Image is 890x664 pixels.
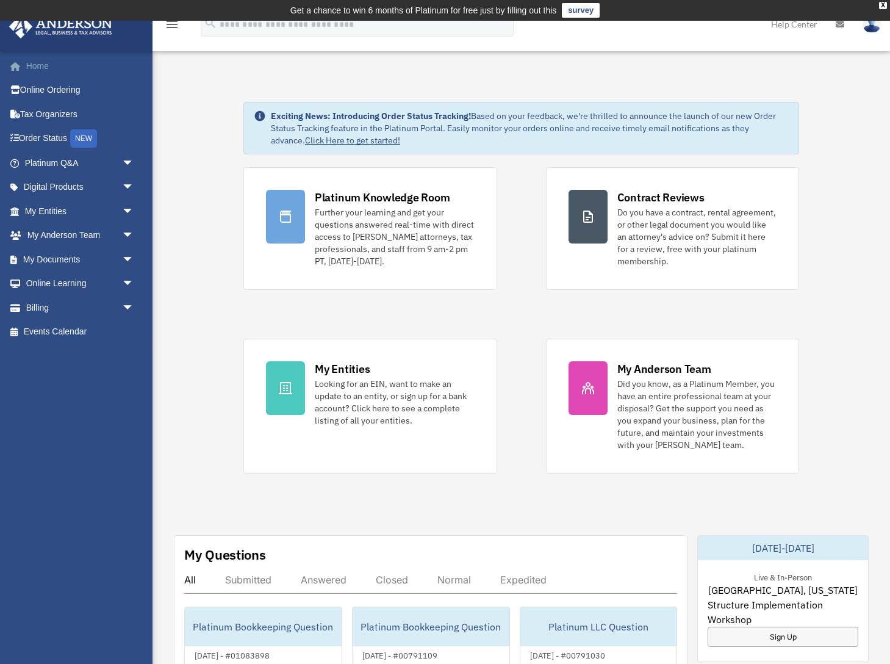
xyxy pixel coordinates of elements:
[122,223,146,248] span: arrow_drop_down
[243,339,497,474] a: My Entities Looking for an EIN, want to make an update to an entity, or sign up for a bank accoun...
[9,223,153,248] a: My Anderson Teamarrow_drop_down
[9,54,153,78] a: Home
[271,110,789,146] div: Based on your feedback, we're thrilled to announce the launch of our new Order Status Tracking fe...
[122,151,146,176] span: arrow_drop_down
[546,339,800,474] a: My Anderson Team Did you know, as a Platinum Member, you have an entire professional team at your...
[698,536,868,560] div: [DATE]-[DATE]
[315,378,475,427] div: Looking for an EIN, want to make an update to an entity, or sign up for a bank account? Click her...
[9,295,153,320] a: Billingarrow_drop_down
[500,574,547,586] div: Expedited
[520,648,615,661] div: [DATE] - #00791030
[520,607,677,646] div: Platinum LLC Question
[9,247,153,272] a: My Documentsarrow_drop_down
[744,570,822,583] div: Live & In-Person
[9,151,153,175] a: Platinum Q&Aarrow_drop_down
[863,15,881,33] img: User Pic
[290,3,557,18] div: Get a chance to win 6 months of Platinum for free just by filling out this
[122,175,146,200] span: arrow_drop_down
[315,206,475,267] div: Further your learning and get your questions answered real-time with direct access to [PERSON_NAM...
[243,167,497,290] a: Platinum Knowledge Room Further your learning and get your questions answered real-time with dire...
[708,627,858,647] a: Sign Up
[353,607,509,646] div: Platinum Bookkeeping Question
[9,272,153,296] a: Online Learningarrow_drop_down
[122,199,146,224] span: arrow_drop_down
[165,21,179,32] a: menu
[9,102,153,126] a: Tax Organizers
[617,361,711,377] div: My Anderson Team
[225,574,271,586] div: Submitted
[122,272,146,297] span: arrow_drop_down
[9,78,153,103] a: Online Ordering
[271,110,471,121] strong: Exciting News: Introducing Order Status Tracking!
[9,175,153,200] a: Digital Productsarrow_drop_down
[185,648,279,661] div: [DATE] - #01083898
[9,320,153,344] a: Events Calendar
[204,16,217,30] i: search
[9,199,153,223] a: My Entitiesarrow_drop_down
[437,574,471,586] div: Normal
[353,648,447,661] div: [DATE] - #00791109
[617,378,777,451] div: Did you know, as a Platinum Member, you have an entire professional team at your disposal? Get th...
[617,206,777,267] div: Do you have a contract, rental agreement, or other legal document you would like an attorney's ad...
[165,17,179,32] i: menu
[9,126,153,151] a: Order StatusNEW
[562,3,600,18] a: survey
[70,129,97,148] div: NEW
[708,597,858,627] span: Structure Implementation Workshop
[708,583,858,597] span: [GEOGRAPHIC_DATA], [US_STATE]
[185,607,342,646] div: Platinum Bookkeeping Question
[315,190,450,205] div: Platinum Knowledge Room
[5,15,116,38] img: Anderson Advisors Platinum Portal
[376,574,408,586] div: Closed
[184,546,266,564] div: My Questions
[879,2,887,9] div: close
[617,190,705,205] div: Contract Reviews
[184,574,196,586] div: All
[122,295,146,320] span: arrow_drop_down
[546,167,800,290] a: Contract Reviews Do you have a contract, rental agreement, or other legal document you would like...
[315,361,370,377] div: My Entities
[122,247,146,272] span: arrow_drop_down
[305,135,400,146] a: Click Here to get started!
[301,574,346,586] div: Answered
